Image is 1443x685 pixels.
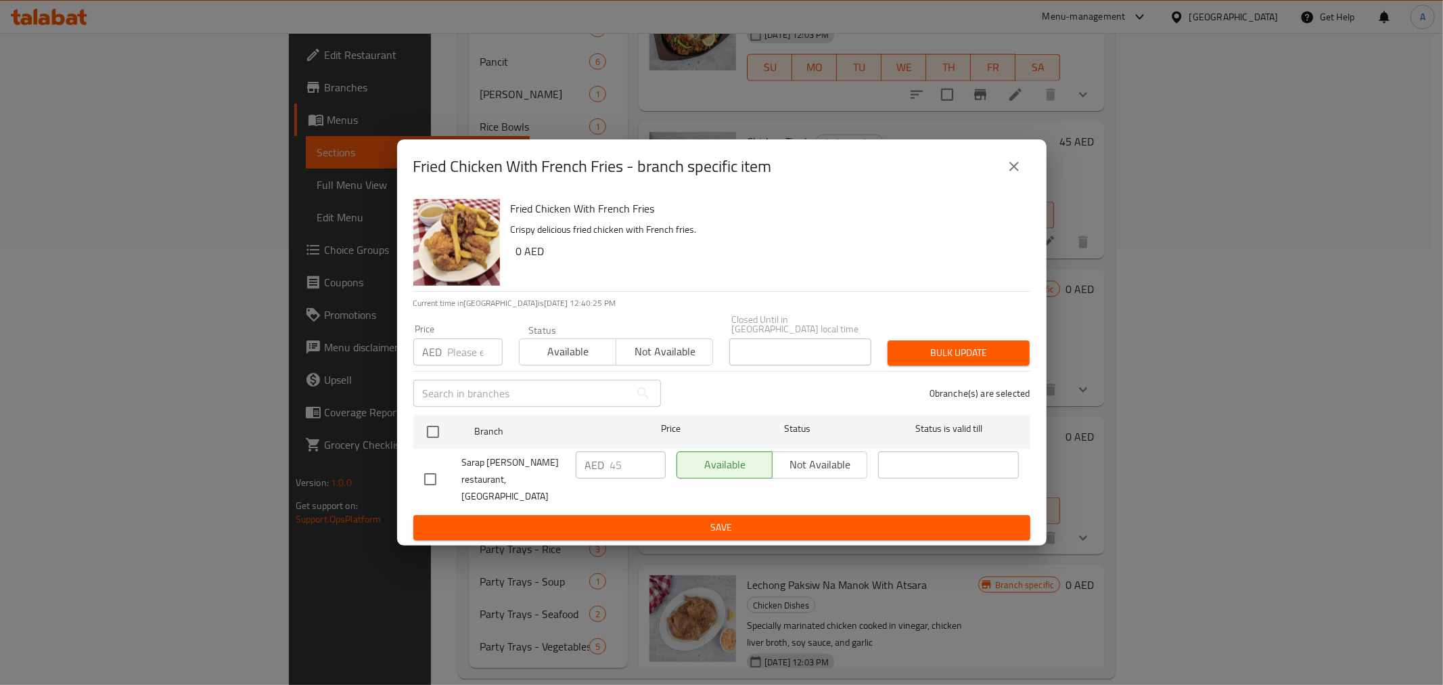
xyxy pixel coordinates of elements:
[610,451,666,479] input: Please enter price
[516,242,1020,261] h6: 0 AED
[626,420,716,437] span: Price
[727,420,867,437] span: Status
[616,338,713,366] button: Not available
[511,199,1020,218] h6: Fried Chicken With French Fries
[474,423,615,440] span: Branch
[878,420,1019,437] span: Status is valid till
[413,515,1030,540] button: Save
[413,297,1030,309] p: Current time in [GEOGRAPHIC_DATA] is [DATE] 12:40:25 PM
[888,340,1030,366] button: Bulk update
[998,150,1030,183] button: close
[585,457,605,473] p: AED
[930,386,1030,400] p: 0 branche(s) are selected
[423,344,442,360] p: AED
[622,342,708,361] span: Not available
[448,338,503,366] input: Please enter price
[413,380,630,407] input: Search in branches
[413,199,500,286] img: Fried Chicken With French Fries
[413,156,772,177] h2: Fried Chicken With French Fries - branch specific item
[511,221,1020,238] p: Crispy delicious fried chicken with French fries.
[898,345,1019,361] span: Bulk update
[519,338,616,366] button: Available
[424,519,1020,536] span: Save
[525,342,611,361] span: Available
[462,454,565,505] span: Sarap [PERSON_NAME] restaurant, [GEOGRAPHIC_DATA]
